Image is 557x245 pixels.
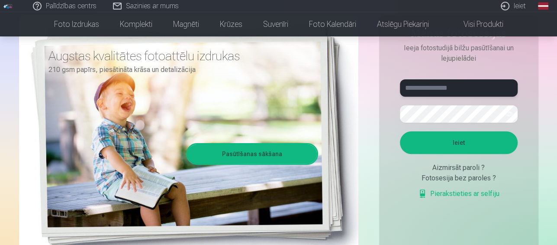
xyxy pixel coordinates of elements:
div: Fotosesija bez paroles ? [400,173,518,183]
div: Aizmirsāt paroli ? [400,163,518,173]
p: Ieeja fotostudijā bilžu pasūtīšanai un lejupielādei [391,43,526,64]
p: 210 gsm papīrs, piesātināta krāsa un detalizācija [48,64,312,76]
button: Ieiet [400,131,518,154]
a: Magnēti [163,12,209,36]
a: Atslēgu piekariņi [367,12,439,36]
a: Suvenīri [253,12,299,36]
a: Foto izdrukas [44,12,109,36]
img: /fa1 [3,3,13,9]
a: Foto kalendāri [299,12,367,36]
a: Pasūtīšanas sākšana [187,144,317,163]
a: Krūzes [209,12,253,36]
h3: Augstas kvalitātes fotoattēlu izdrukas [48,48,312,64]
a: Komplekti [109,12,163,36]
a: Pierakstieties ar selfiju [418,189,499,199]
a: Visi produkti [439,12,514,36]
